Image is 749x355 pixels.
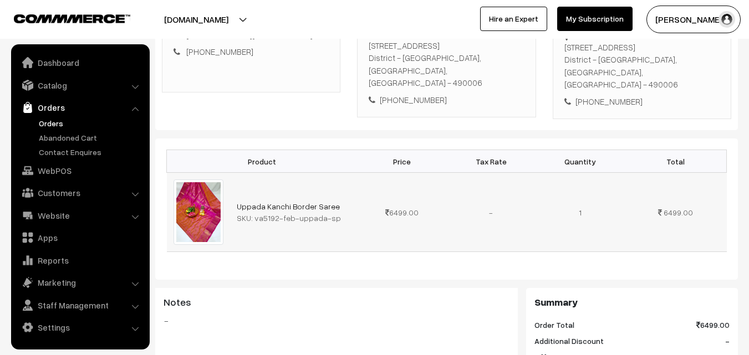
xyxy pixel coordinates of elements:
[14,317,146,337] a: Settings
[14,53,146,73] a: Dashboard
[646,6,741,33] button: [PERSON_NAME]
[719,11,735,28] img: user
[164,314,509,327] blockquote: -
[167,150,358,173] th: Product
[446,150,536,173] th: Tax Rate
[14,295,146,315] a: Staff Management
[237,212,351,224] div: SKU: va5192-feb-uppada-sp
[625,150,727,173] th: Total
[14,183,146,203] a: Customers
[14,272,146,292] a: Marketing
[534,335,604,347] span: Additional Discount
[564,95,720,108] div: [PHONE_NUMBER]
[186,47,253,56] a: [PHONE_NUMBER]
[36,132,146,143] a: Abandoned Cart
[174,179,224,245] img: uppada-saree-va5192-feb.jpeg
[358,150,447,173] th: Price
[14,205,146,225] a: Website
[534,296,730,308] h3: Summary
[186,30,313,40] a: [EMAIL_ADDRESS][DOMAIN_NAME]
[369,94,524,106] div: [PHONE_NUMBER]
[536,150,625,173] th: Quantity
[36,117,146,129] a: Orders
[385,208,419,217] span: 6499.00
[696,319,730,331] span: 6499.00
[480,7,547,31] a: Hire an Expert
[14,228,146,248] a: Apps
[446,173,536,252] td: -
[164,296,509,308] h3: Notes
[369,39,524,89] div: [STREET_ADDRESS] District - [GEOGRAPHIC_DATA], [GEOGRAPHIC_DATA], [GEOGRAPHIC_DATA] - 490006
[579,208,582,217] span: 1
[125,6,267,33] button: [DOMAIN_NAME]
[14,75,146,95] a: Catalog
[14,11,111,24] a: COMMMERCE
[664,208,693,217] span: 6499.00
[14,97,146,117] a: Orders
[237,202,340,211] a: Uppada Kanchi Border Saree
[14,14,130,23] img: COMMMERCE
[557,7,633,31] a: My Subscription
[14,250,146,270] a: Reports
[725,335,730,347] span: -
[534,319,574,331] span: Order Total
[14,161,146,181] a: WebPOS
[36,146,146,158] a: Contact Enquires
[564,41,720,91] div: [STREET_ADDRESS] District - [GEOGRAPHIC_DATA], [GEOGRAPHIC_DATA], [GEOGRAPHIC_DATA] - 490006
